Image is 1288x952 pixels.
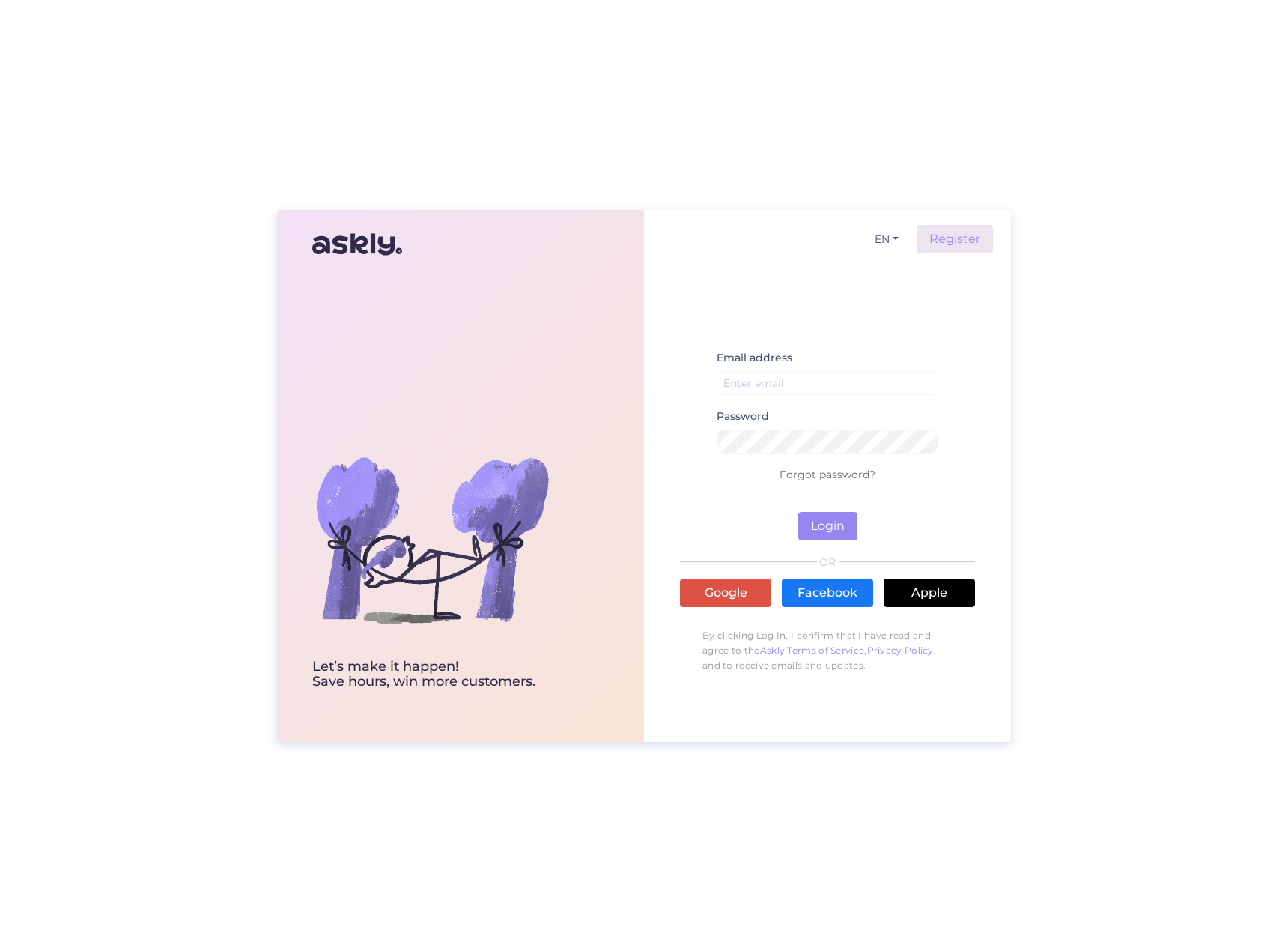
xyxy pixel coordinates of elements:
img: bg-askly [312,420,552,660]
span: OR [817,557,839,567]
a: Forgot password? [780,468,875,481]
a: Register [917,225,993,253]
div: AI Assistant and E-mail integration [312,304,580,406]
button: Login [798,512,857,540]
input: Enter email [717,372,938,395]
a: Privacy Policy [867,645,934,656]
label: Email address [717,350,792,366]
p: By clicking Log In, I confirm that I have read and agree to the , , and to receive emails and upd... [680,621,975,681]
a: Facebook [782,579,873,607]
a: Google [680,579,771,607]
button: EN [869,229,905,250]
a: Askly Terms of Service [760,645,865,656]
p: Log In [680,286,975,305]
b: NEW! [312,303,396,338]
img: Askly [312,226,402,262]
div: Let’s make it happen! Save hours, win more customers. [312,660,580,690]
label: Password [717,409,769,424]
a: Apple [884,579,975,607]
